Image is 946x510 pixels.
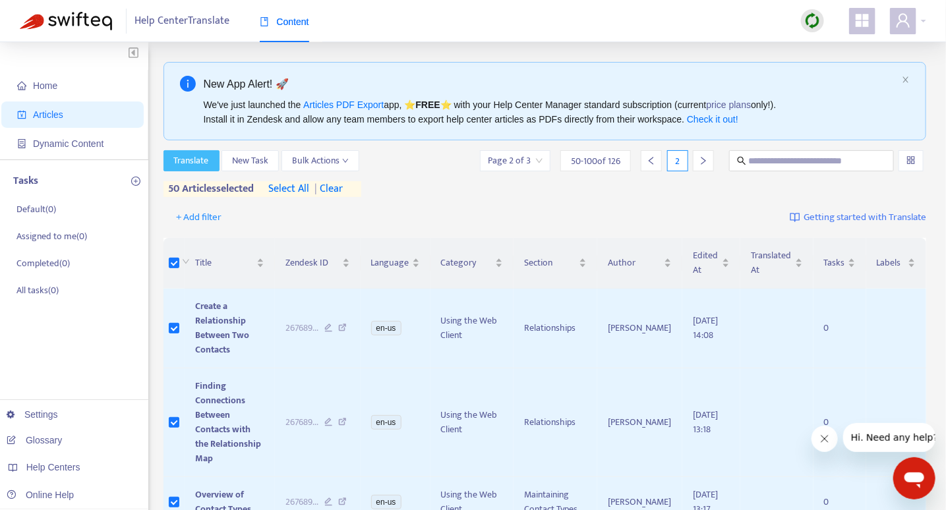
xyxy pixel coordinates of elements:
[813,368,866,477] td: 0
[866,238,926,289] th: Labels
[177,210,222,225] span: + Add filter
[751,248,792,277] span: Translated At
[647,156,656,165] span: left
[514,289,597,368] td: Relationships
[7,490,74,500] a: Online Help
[371,495,401,509] span: en-us
[693,407,718,437] span: [DATE] 13:18
[314,180,317,198] span: |
[371,256,409,270] span: Language
[740,238,813,289] th: Translated At
[7,435,62,445] a: Glossary
[167,207,232,228] button: + Add filter
[361,238,430,289] th: Language
[371,415,401,430] span: en-us
[687,114,738,125] a: Check it out!
[285,321,318,335] span: 267689 ...
[163,150,220,171] button: Translate
[17,81,26,90] span: home
[285,415,318,430] span: 267689 ...
[20,12,112,30] img: Swifteq
[131,177,140,186] span: plus-circle
[571,154,620,168] span: 50 - 100 of 126
[269,181,310,197] span: select all
[285,495,318,509] span: 267689 ...
[902,76,910,84] button: close
[877,256,905,270] span: Labels
[303,99,384,110] a: Articles PDF Export
[895,13,911,28] span: user
[812,426,838,452] iframe: Close message
[699,156,708,165] span: right
[597,238,682,289] th: Author
[26,462,80,472] span: Help Centers
[893,457,935,499] iframe: Button to launch messaging window
[17,110,26,119] span: account-book
[667,150,688,171] div: 2
[260,17,269,26] span: book
[204,98,897,127] div: We've just launched the app, ⭐ ⭐️ with your Help Center Manager standard subscription (current on...
[430,238,514,289] th: Category
[281,150,359,171] button: Bulk Actionsdown
[275,238,361,289] th: Zendesk ID
[371,321,401,335] span: en-us
[597,289,682,368] td: [PERSON_NAME]
[16,229,87,243] p: Assigned to me ( 0 )
[804,13,821,29] img: sync.dc5367851b00ba804db3.png
[8,9,95,20] span: Hi. Need any help?
[342,157,349,164] span: down
[260,16,309,27] span: Content
[813,289,866,368] td: 0
[16,202,56,216] p: Default ( 0 )
[310,181,343,197] span: clear
[737,156,746,165] span: search
[804,210,926,225] span: Getting started with Translate
[232,154,268,168] span: New Task
[682,238,740,289] th: Edited At
[33,80,57,91] span: Home
[163,181,254,197] span: 50 articles selected
[854,13,870,28] span: appstore
[693,248,719,277] span: Edited At
[33,138,103,149] span: Dynamic Content
[707,99,752,110] a: price plans
[195,298,249,357] span: Create a Relationship Between Two Contacts
[180,76,196,92] span: info-circle
[195,378,261,466] span: Finding Connections Between Contacts with the Relationship Map
[790,207,926,228] a: Getting started with Translate
[204,76,897,92] div: New App Alert! 🚀
[182,258,190,266] span: down
[430,289,514,368] td: Using the Web Client
[135,9,230,34] span: Help Center Translate
[524,256,576,270] span: Section
[185,238,275,289] th: Title
[16,256,70,270] p: Completed ( 0 )
[608,256,661,270] span: Author
[13,173,38,189] p: Tasks
[7,409,58,420] a: Settings
[441,256,493,270] span: Category
[514,238,597,289] th: Section
[285,256,340,270] span: Zendesk ID
[813,238,866,289] th: Tasks
[597,368,682,477] td: [PERSON_NAME]
[824,256,845,270] span: Tasks
[430,368,514,477] td: Using the Web Client
[174,154,209,168] span: Translate
[790,212,800,223] img: image-link
[195,256,254,270] span: Title
[693,313,718,343] span: [DATE] 14:08
[222,150,279,171] button: New Task
[16,283,59,297] p: All tasks ( 0 )
[292,154,349,168] span: Bulk Actions
[514,368,597,477] td: Relationships
[843,423,935,452] iframe: Message from company
[415,99,440,110] b: FREE
[33,109,63,120] span: Articles
[17,139,26,148] span: container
